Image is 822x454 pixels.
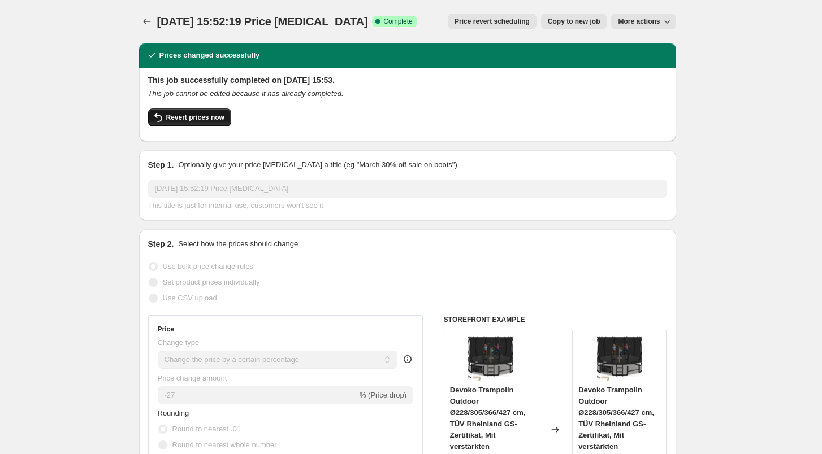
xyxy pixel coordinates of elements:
button: Price revert scheduling [448,14,537,29]
h6: STOREFRONT EXAMPLE [444,315,667,324]
h2: Step 2. [148,238,174,250]
span: Change type [158,338,200,347]
h2: Step 1. [148,159,174,171]
h2: Prices changed successfully [159,50,260,61]
p: Optionally give your price [MEDICAL_DATA] a title (eg "March 30% off sale on boots") [178,159,457,171]
input: -15 [158,386,357,404]
button: Price change jobs [139,14,155,29]
span: Set product prices individually [163,278,260,286]
span: Use bulk price change rules [163,262,253,270]
button: More actions [611,14,676,29]
h3: Price [158,325,174,334]
span: Use CSV upload [163,294,217,302]
button: Copy to new job [541,14,607,29]
span: Price change amount [158,374,227,382]
h2: This job successfully completed on [DATE] 15:53. [148,75,667,86]
img: 71hqaQxpb1L_80x.jpg [468,336,513,381]
span: This title is just for internal use, customers won't see it [148,201,323,209]
span: Complete [383,17,412,26]
button: Revert prices now [148,108,231,126]
span: Copy to new job [548,17,600,26]
span: Round to nearest whole number [172,440,277,449]
span: Revert prices now [166,113,224,122]
i: This job cannot be edited because it has already completed. [148,89,344,98]
img: 71hqaQxpb1L_80x.jpg [597,336,642,381]
span: More actions [618,17,660,26]
div: help [402,353,413,365]
p: Select how the prices should change [178,238,298,250]
span: % (Price drop) [360,391,406,399]
span: Rounding [158,409,189,417]
span: Price revert scheduling [455,17,530,26]
span: [DATE] 15:52:19 Price [MEDICAL_DATA] [157,15,368,28]
span: Round to nearest .01 [172,425,241,433]
input: 30% off holiday sale [148,180,667,198]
